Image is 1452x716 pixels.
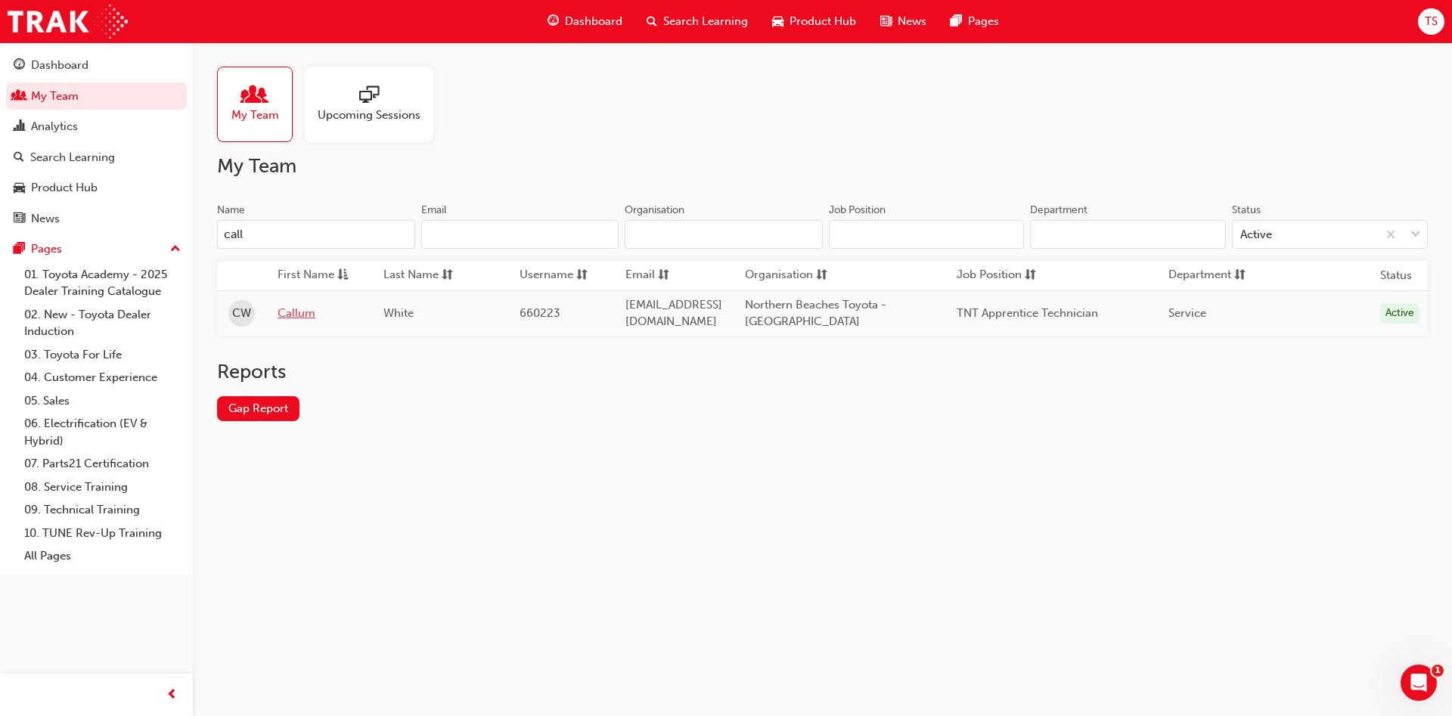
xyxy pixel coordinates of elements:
[383,266,467,285] button: Last Namesorting-icon
[535,6,634,37] a: guage-iconDashboard
[745,298,886,329] span: Northern Beaches Toyota - [GEOGRAPHIC_DATA]
[421,203,447,218] div: Email
[8,5,128,39] img: Trak
[278,266,334,285] span: First Name
[30,149,115,166] div: Search Learning
[898,13,926,30] span: News
[217,67,305,142] a: My Team
[232,305,251,322] span: CW
[18,498,187,522] a: 09. Technical Training
[231,107,279,124] span: My Team
[166,686,178,705] span: prev-icon
[18,522,187,545] a: 10. TUNE Rev-Up Training
[968,13,999,30] span: Pages
[625,298,722,329] span: [EMAIL_ADDRESS][DOMAIN_NAME]
[6,51,187,79] a: Dashboard
[625,266,655,285] span: Email
[520,266,573,285] span: Username
[1025,266,1036,285] span: sorting-icon
[1432,665,1444,677] span: 1
[772,12,783,31] span: car-icon
[14,90,25,104] span: people-icon
[634,6,760,37] a: search-iconSearch Learning
[18,452,187,476] a: 07. Parts21 Certification
[1418,8,1444,35] button: TS
[1030,220,1226,249] input: Department
[829,203,886,218] div: Job Position
[520,306,560,320] span: 660223
[957,266,1040,285] button: Job Positionsorting-icon
[951,12,962,31] span: pages-icon
[6,235,187,263] button: Pages
[625,266,709,285] button: Emailsorting-icon
[625,220,823,249] input: Organisation
[880,12,892,31] span: news-icon
[245,85,265,107] span: people-icon
[1232,203,1261,218] div: Status
[548,12,559,31] span: guage-icon
[1030,203,1087,218] div: Department
[337,266,349,285] span: asc-icon
[6,48,187,235] button: DashboardMy TeamAnalyticsSearch LearningProduct HubNews
[318,107,420,124] span: Upcoming Sessions
[1168,306,1206,320] span: Service
[1168,266,1252,285] button: Departmentsorting-icon
[760,6,868,37] a: car-iconProduct Hub
[14,243,25,256] span: pages-icon
[18,389,187,413] a: 05. Sales
[1380,303,1419,324] div: Active
[6,82,187,110] a: My Team
[18,366,187,389] a: 04. Customer Experience
[31,240,62,258] div: Pages
[14,212,25,226] span: news-icon
[1234,266,1246,285] span: sorting-icon
[829,220,1025,249] input: Job Position
[442,266,453,285] span: sorting-icon
[1401,665,1437,701] iframe: Intercom live chat
[1168,266,1231,285] span: Department
[520,266,603,285] button: Usernamesorting-icon
[576,266,588,285] span: sorting-icon
[359,85,379,107] span: sessionType_ONLINE_URL-icon
[957,266,1022,285] span: Job Position
[647,12,657,31] span: search-icon
[18,343,187,367] a: 03. Toyota For Life
[745,266,813,285] span: Organisation
[217,360,1428,384] h2: Reports
[217,220,415,249] input: Name
[1380,267,1412,284] th: Status
[217,396,299,421] a: Gap Report
[625,203,684,218] div: Organisation
[18,544,187,568] a: All Pages
[816,266,827,285] span: sorting-icon
[383,306,414,320] span: White
[31,118,78,135] div: Analytics
[663,13,748,30] span: Search Learning
[1240,226,1272,243] div: Active
[278,305,361,322] a: Callum
[383,266,439,285] span: Last Name
[957,306,1098,320] span: TNT Apprentice Technician
[6,113,187,141] a: Analytics
[18,412,187,452] a: 06. Electrification (EV & Hybrid)
[745,266,828,285] button: Organisationsorting-icon
[18,263,187,303] a: 01. Toyota Academy - 2025 Dealer Training Catalogue
[31,179,98,197] div: Product Hub
[170,240,181,259] span: up-icon
[14,181,25,195] span: car-icon
[31,210,60,228] div: News
[18,476,187,499] a: 08. Service Training
[278,266,361,285] button: First Nameasc-icon
[868,6,939,37] a: news-iconNews
[14,59,25,73] span: guage-icon
[305,67,445,142] a: Upcoming Sessions
[421,220,619,249] input: Email
[658,266,669,285] span: sorting-icon
[18,303,187,343] a: 02. New - Toyota Dealer Induction
[6,205,187,233] a: News
[565,13,622,30] span: Dashboard
[6,174,187,202] a: Product Hub
[14,151,24,165] span: search-icon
